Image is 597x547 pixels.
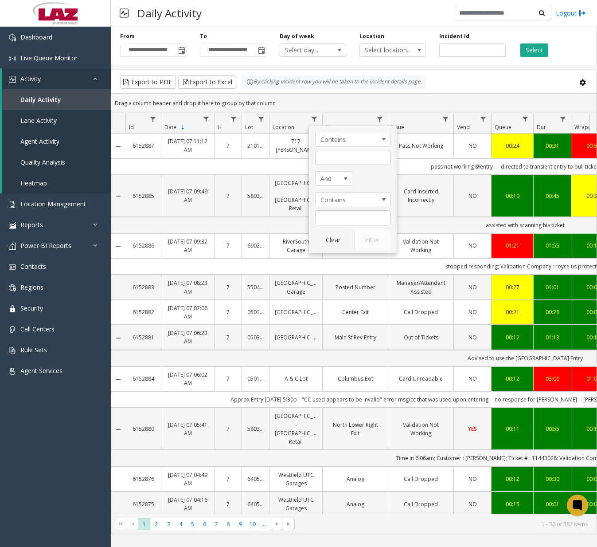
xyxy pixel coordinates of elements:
span: Id [129,123,134,131]
a: 6152883 [131,283,156,291]
span: Rule Sets [20,346,47,354]
a: 7 [220,192,236,200]
a: 01:21 [497,241,528,250]
a: [DATE] 07:05:41 AM [167,421,209,437]
a: [DATE] 07:11:12 AM [167,137,209,154]
button: Select [520,43,548,57]
a: NO [459,308,486,316]
a: 640580 [247,475,264,483]
div: 00:24 [497,142,528,150]
span: Reports [20,220,43,229]
a: 6152875 [131,500,156,508]
a: 00:11 [497,425,528,433]
span: Queue [495,123,511,131]
a: 580367 [247,425,264,433]
a: Logout [556,8,586,18]
div: 03:00 [539,374,566,383]
span: Contains [316,193,375,207]
a: 6152886 [131,241,156,250]
a: Call Dropped [394,500,448,508]
a: Validation Not Working [394,237,448,254]
img: 'icon' [9,305,16,312]
a: [DATE] 07:08:23 AM [167,279,209,295]
a: NO [459,192,486,200]
span: Page 7 [211,518,222,530]
a: [GEOGRAPHIC_DATA] Garage [275,279,317,295]
img: 'icon' [9,326,16,333]
div: Drag a column header and drop it here to group by that column [111,95,597,111]
a: 01:01 [539,283,566,291]
span: NO [468,283,477,291]
span: And [316,172,345,186]
a: Id Filter Menu [147,113,159,125]
span: YES [468,425,477,433]
span: NO [468,500,477,508]
a: NO [459,142,486,150]
label: To [200,32,207,40]
img: pageIcon [120,2,129,24]
span: Page 2 [150,518,162,530]
span: Go to the last page [285,520,293,527]
a: 7 [220,142,236,150]
span: Dur [537,123,546,131]
a: 01:13 [539,333,566,342]
a: 00:31 [539,142,566,150]
span: Call Centers [20,325,55,333]
span: Location Filter Operators [315,132,390,147]
img: 'icon' [9,201,16,208]
span: Vend [457,123,470,131]
a: 00:28 [539,308,566,316]
a: [DATE] 07:09:49 AM [167,187,209,204]
button: Clear [315,230,351,250]
a: Card Inserted Incorrectly [394,187,448,204]
a: Date Filter Menu [200,113,212,125]
a: Heatmap [2,173,111,193]
a: 6152885 [131,192,156,200]
span: Select day... [280,44,332,56]
span: Lane Activity [20,116,57,125]
span: Location Filter Logic [315,171,352,186]
a: 00:12 [497,374,528,383]
a: [DATE] 07:09:32 AM [167,237,209,254]
a: Collapse Details [111,426,125,433]
a: Columbus Exit [328,374,382,383]
span: NO [468,242,477,249]
a: 6152884 [131,374,156,383]
a: 00:27 [497,283,528,291]
span: Page 10 [247,518,259,530]
img: 'icon' [9,284,16,291]
a: 7 [220,500,236,508]
a: Daily Activity [2,89,111,110]
a: Posted Number [328,283,382,291]
a: 00:15 [497,500,528,508]
a: Dur Filter Menu [557,113,569,125]
div: By clicking Incident row you will be taken to the incident details page. [242,75,426,89]
span: Dashboard [20,33,52,41]
a: [DATE] 07:04:49 AM [167,471,209,488]
a: [GEOGRAPHIC_DATA] [275,308,317,316]
label: Day of week [280,32,314,40]
div: 00:45 [539,192,566,200]
span: Contacts [20,262,46,271]
a: Westfield UTC Garages [275,496,317,512]
span: Page 1 [138,518,150,530]
span: Page 8 [222,518,234,530]
span: Lot [245,123,253,131]
span: Heatmap [20,179,47,187]
a: 7 [220,283,236,291]
a: [DATE] 07:07:06 AM [167,304,209,321]
a: 00:12 [497,333,528,342]
span: Security [20,304,43,312]
img: 'icon' [9,243,16,250]
a: 7 [220,241,236,250]
a: [GEOGRAPHIC_DATA] [275,333,317,342]
a: Main St Rev Entry [328,333,382,342]
img: 'icon' [9,368,16,375]
img: 'icon' [9,347,16,354]
a: Collapse Details [111,376,125,383]
a: Westfield UTC Garages [275,471,317,488]
span: Sortable [179,124,187,131]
